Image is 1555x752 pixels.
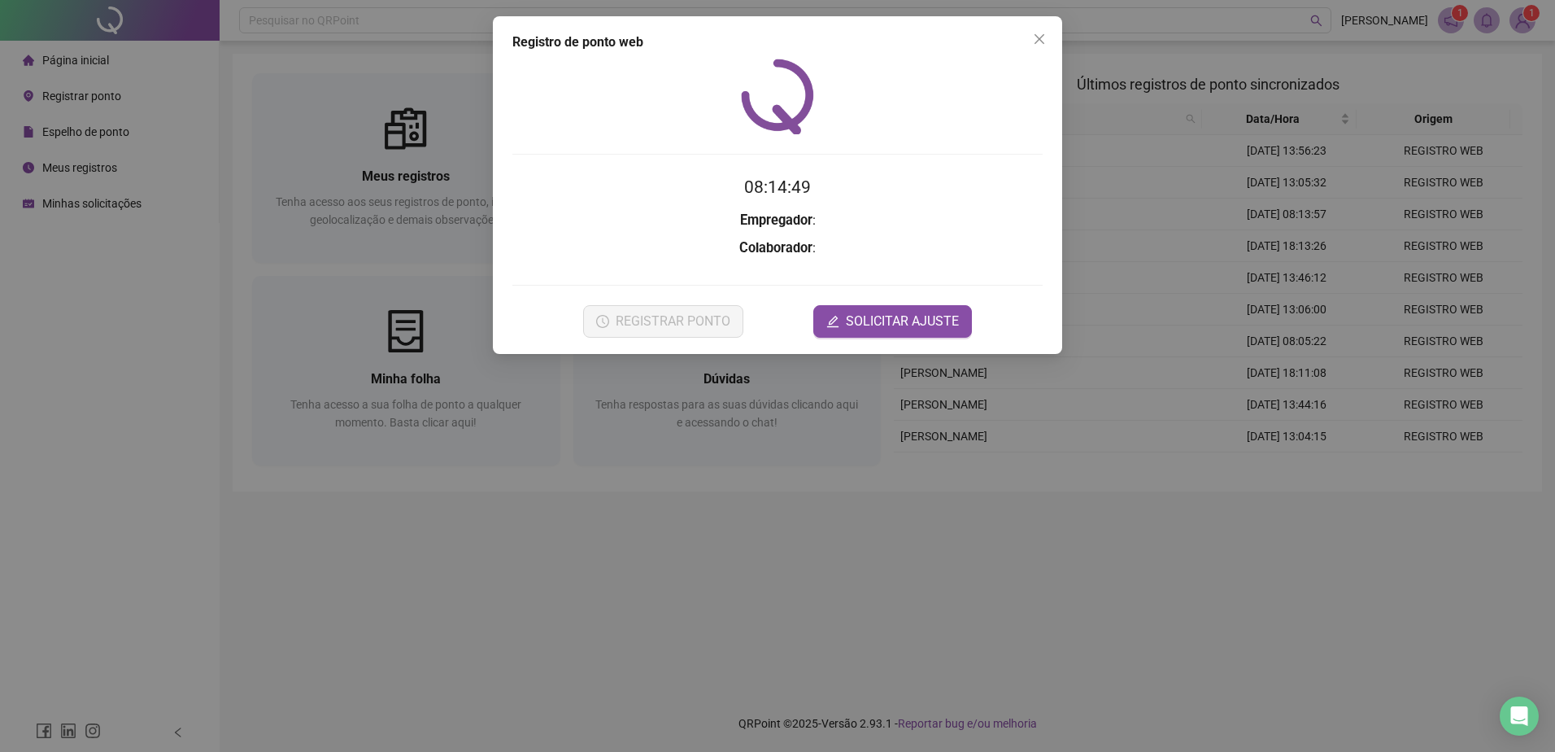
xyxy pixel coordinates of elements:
span: edit [826,315,839,328]
div: Open Intercom Messenger [1500,697,1539,736]
button: REGISTRAR PONTO [583,305,743,338]
h3: : [512,238,1043,259]
button: editSOLICITAR AJUSTE [813,305,972,338]
h3: : [512,210,1043,231]
strong: Colaborador [739,240,812,256]
span: SOLICITAR AJUSTE [846,312,959,331]
button: Close [1026,26,1052,52]
span: close [1033,33,1046,46]
img: QRPoint [741,59,814,134]
strong: Empregador [740,212,812,228]
time: 08:14:49 [744,177,811,197]
div: Registro de ponto web [512,33,1043,52]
